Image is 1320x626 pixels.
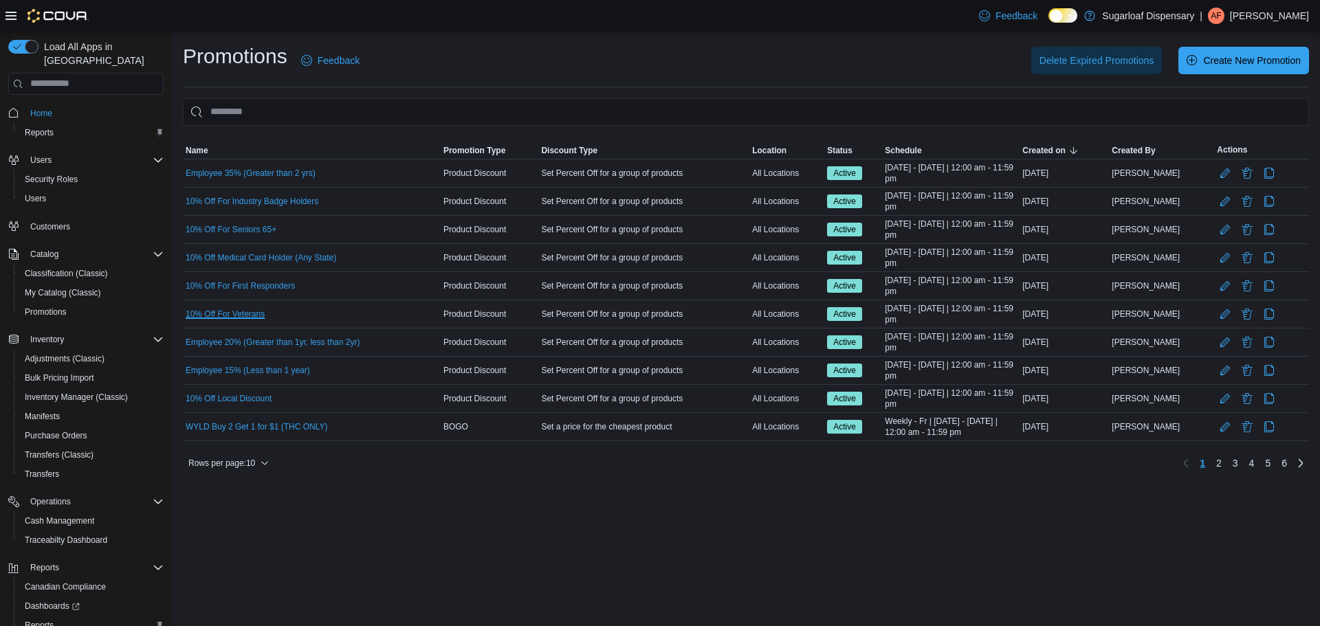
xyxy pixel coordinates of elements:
button: Delete Promotion [1239,193,1255,210]
button: Purchase Orders [14,426,169,445]
div: [DATE] [1020,390,1109,407]
span: All Locations [752,365,799,376]
span: Product Discount [443,224,506,235]
button: Catalog [25,246,64,262]
div: [DATE] [1020,278,1109,294]
div: Set Percent Off for a group of products [538,221,749,238]
button: Operations [3,492,169,511]
button: Canadian Compliance [14,577,169,596]
span: Active [827,251,862,265]
span: Product Discount [443,280,506,291]
a: Canadian Compliance [19,579,111,595]
span: [PERSON_NAME] [1112,309,1180,320]
a: WYLD Buy 2 Get 1 for $1 (THC ONLY) [186,421,328,432]
span: Load All Apps in [GEOGRAPHIC_DATA] [38,40,164,67]
span: Product Discount [443,393,506,404]
a: Traceabilty Dashboard [19,532,113,548]
button: Edit Promotion [1217,418,1233,435]
span: Weekly - Fr | [DATE] - [DATE] | 12:00 am - 11:59 pm [885,416,1017,438]
span: Purchase Orders [19,427,164,444]
a: Users [19,190,52,207]
span: Active [827,392,862,405]
div: Set Percent Off for a group of products [538,193,749,210]
nav: Pagination for table: [1178,452,1309,474]
button: Delete Promotion [1239,278,1255,294]
button: Delete Expired Promotions [1031,47,1163,74]
span: Product Discount [443,309,506,320]
button: Bulk Pricing Import [14,368,169,388]
a: Inventory Manager (Classic) [19,389,133,405]
span: Customers [30,221,70,232]
button: Clone Promotion [1261,334,1277,350]
button: Clone Promotion [1261,193,1277,210]
button: Clone Promotion [1261,249,1277,266]
span: Name [186,145,208,156]
button: Delete Promotion [1239,390,1255,407]
p: Sugarloaf Dispensary [1102,8,1194,24]
span: Transfers [25,469,59,480]
span: Catalog [25,246,164,262]
span: Active [827,279,862,293]
span: 2 [1216,456,1222,470]
button: Created on [1020,142,1109,159]
span: Active [833,421,856,433]
span: Customers [25,218,164,235]
button: Users [14,189,169,208]
a: Customers [25,219,76,235]
button: Delete Promotion [1239,418,1255,435]
span: Inventory Manager (Classic) [19,389,164,405]
span: Active [833,251,856,264]
button: Location [749,142,824,159]
a: Feedback [296,47,365,74]
button: Edit Promotion [1217,221,1233,238]
p: | [1200,8,1202,24]
span: Bulk Pricing Import [25,372,94,383]
span: Security Roles [25,174,78,185]
span: Classification (Classic) [25,268,108,279]
span: Operations [25,493,164,510]
span: Schedule [885,145,921,156]
span: Adjustments (Classic) [19,350,164,367]
div: Auriel Ferdinandson [1208,8,1224,24]
span: Users [19,190,164,207]
span: Operations [30,496,71,507]
button: Home [3,103,169,123]
span: Create New Promotion [1203,54,1301,67]
button: Reports [3,558,169,577]
span: Bulk Pricing Import [19,370,164,386]
div: [DATE] [1020,334,1109,350]
a: 10% Off Local Discount [186,393,272,404]
span: [DATE] - [DATE] | 12:00 am - 11:59 pm [885,275,1017,297]
span: All Locations [752,168,799,179]
button: Created By [1109,142,1214,159]
span: My Catalog (Classic) [19,284,164,301]
a: Page 6 of 6 [1276,452,1292,474]
a: Page 2 of 6 [1211,452,1227,474]
button: Transfers [14,465,169,484]
img: Cova [27,9,89,23]
div: Set Percent Off for a group of products [538,306,749,322]
button: Edit Promotion [1217,306,1233,322]
span: Active [833,336,856,348]
button: Edit Promotion [1217,334,1233,350]
span: Reports [19,124,164,141]
a: 10% Off For Veterans [186,309,265,320]
a: Reports [19,124,59,141]
span: Active [833,280,856,292]
span: Active [827,223,862,236]
span: Users [30,155,52,166]
span: Catalog [30,249,58,260]
button: Discount Type [538,142,749,159]
span: Promotions [25,306,67,317]
span: Reports [30,562,59,573]
input: Dark Mode [1048,8,1077,23]
button: Delete Promotion [1239,249,1255,266]
button: Inventory Manager (Classic) [14,388,169,407]
span: Transfers (Classic) [19,447,164,463]
button: Delete Promotion [1239,362,1255,379]
button: Promotion Type [441,142,539,159]
button: Customers [3,216,169,236]
a: 10% Off For Seniors 65+ [186,224,276,235]
span: All Locations [752,393,799,404]
span: [PERSON_NAME] [1112,168,1180,179]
